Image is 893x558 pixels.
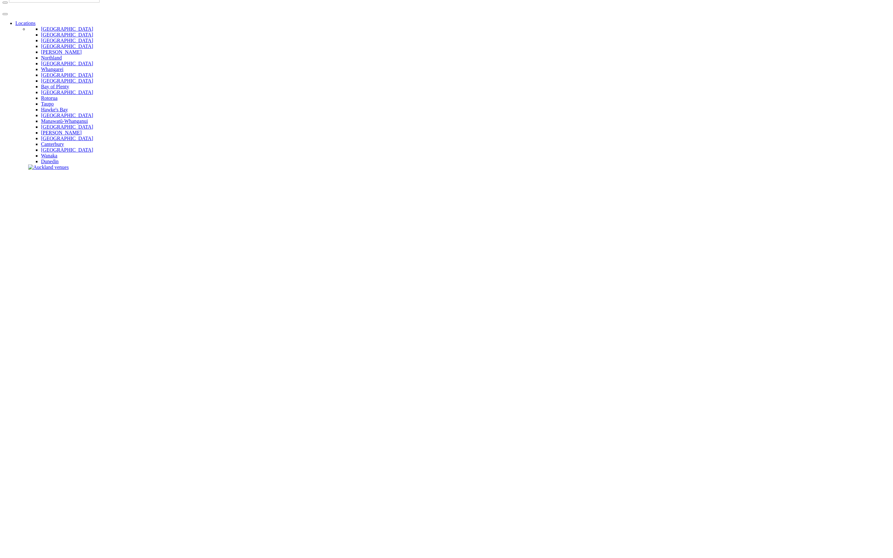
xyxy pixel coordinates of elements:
[41,130,82,135] a: [PERSON_NAME]
[3,4,82,8] img: new-zealand-venues-text.png
[41,141,64,147] a: Canterbury
[41,113,93,118] a: [GEOGRAPHIC_DATA]
[41,55,62,60] a: Northland
[15,20,36,26] a: Locations
[41,72,93,78] a: [GEOGRAPHIC_DATA]
[41,101,54,107] a: Taupo
[41,67,63,72] a: Whangarei
[41,26,93,32] a: [GEOGRAPHIC_DATA]
[41,61,93,66] a: [GEOGRAPHIC_DATA]
[41,32,93,37] a: [GEOGRAPHIC_DATA]
[41,90,93,95] a: [GEOGRAPHIC_DATA]
[41,49,82,55] a: [PERSON_NAME]
[41,95,58,101] a: Rotorua
[41,159,59,164] a: Dunedin
[41,44,93,49] a: [GEOGRAPHIC_DATA]
[41,107,68,112] a: Hawke's Bay
[41,78,93,84] a: [GEOGRAPHIC_DATA]
[41,153,57,158] a: Wanaka
[41,118,88,124] a: Manawatū-Whanganui
[41,84,69,89] a: Bay of Plenty
[28,164,69,170] img: Auckland venues
[41,147,93,153] a: [GEOGRAPHIC_DATA]
[41,136,93,141] a: [GEOGRAPHIC_DATA]
[41,124,93,130] a: [GEOGRAPHIC_DATA]
[41,38,93,43] a: [GEOGRAPHIC_DATA]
